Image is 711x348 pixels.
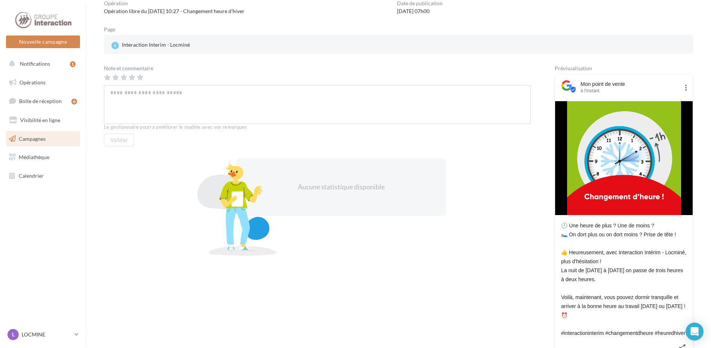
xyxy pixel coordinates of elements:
span: Campagnes [19,135,46,142]
div: Opération [104,1,244,6]
button: Notifications 1 [4,56,79,72]
a: Médiathèque [4,149,81,165]
div: Le gestionnaire pourra améliorer le modèle avec vos remarques [104,124,531,131]
a: II Interaction Interim - Locminé [110,40,302,51]
div: Prévisualisation [555,66,693,71]
div: Note et commentaire [104,66,531,71]
div: Aucune statistique disponible [261,182,422,192]
a: Campagnes [4,131,81,147]
a: Visibilité en ligne [4,112,81,128]
div: à l'instant [581,88,679,94]
p: LOCMINE [22,331,71,338]
button: Nouvelle campagne [6,35,80,48]
div: 🕐 Une heure de plus ? Une de moins ? 🛌 On dort plus ou on dort moins ? Prise de tête ! 👍 Heureuse... [561,221,687,338]
div: Page [104,27,121,32]
button: Valider [104,134,134,146]
span: Notifications [20,60,50,67]
span: L [12,331,15,338]
span: Opérations [19,79,46,86]
div: 6 [71,99,77,105]
div: [DATE] 07h00 [397,7,443,15]
div: Date de publication [397,1,443,6]
span: Calendrier [19,173,44,179]
span: Visibilité en ligne [20,117,60,123]
div: Mon point de vente [581,80,679,88]
img: INTERACTION -Changement d'heure_1 [567,101,681,215]
div: Opération libre du [DATE] 10:27 - Changement heure d'hiver [104,7,244,15]
a: L LOCMINE [6,327,80,342]
a: Opérations [4,75,81,90]
span: Médiathèque [19,154,49,160]
a: Boîte de réception6 [4,93,81,109]
div: Open Intercom Messenger [686,323,704,341]
a: Calendrier [4,168,81,184]
span: II [114,43,116,48]
span: Boîte de réception [19,98,62,104]
div: 1 [70,61,76,67]
div: Interaction Interim - Locminé [110,40,191,51]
